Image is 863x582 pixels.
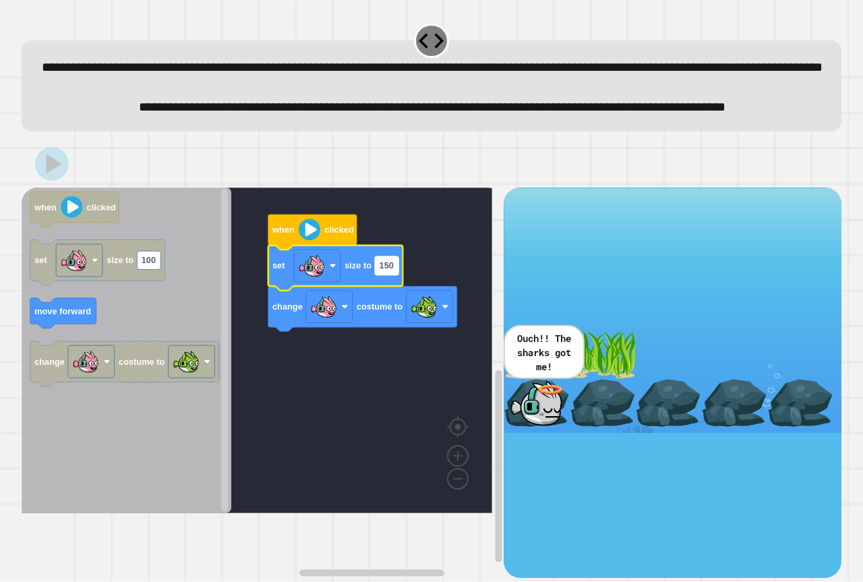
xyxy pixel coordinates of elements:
[119,357,165,367] text: costume to
[142,256,156,266] text: 100
[272,301,303,312] text: change
[272,261,285,271] text: set
[324,225,353,235] text: clicked
[272,225,295,235] text: when
[34,357,65,367] text: change
[107,256,133,266] text: size to
[345,261,371,271] text: size to
[380,261,394,271] text: 150
[357,301,403,312] text: costume to
[22,187,504,578] div: Blockly Workspace
[34,202,57,212] text: when
[87,202,116,212] text: clicked
[515,330,573,373] p: Ouch!! The sharks got me!
[34,306,91,316] text: move forward
[34,256,47,266] text: set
